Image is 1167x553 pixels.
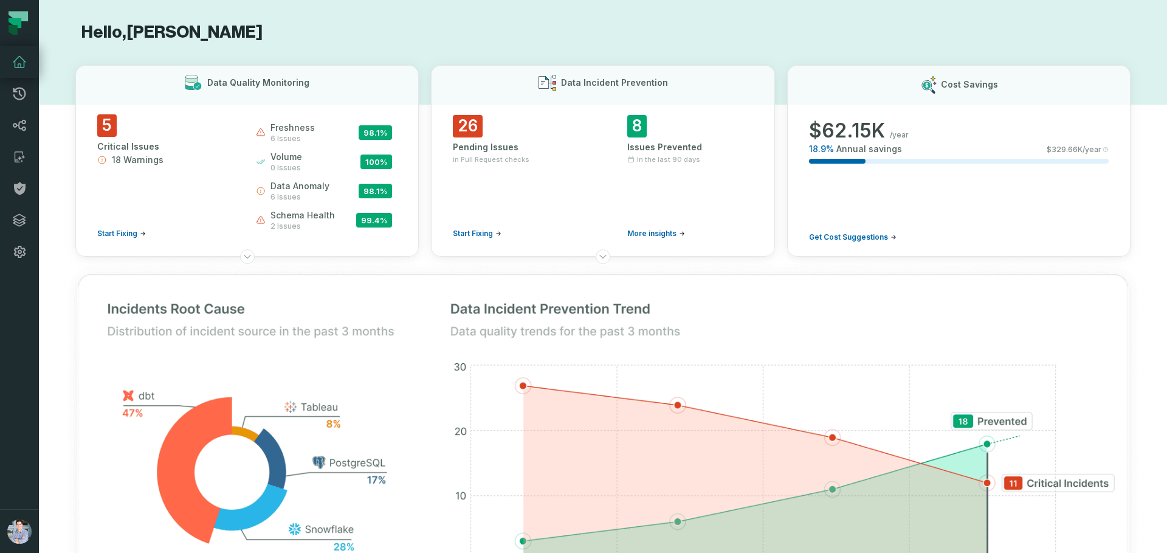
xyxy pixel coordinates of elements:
a: Start Fixing [453,229,501,238]
span: in Pull Request checks [453,155,529,164]
span: 2 issues [270,221,335,231]
div: Pending Issues [453,141,579,153]
span: $ 329.66K /year [1047,145,1101,155]
span: /year [890,130,909,140]
span: Annual savings [836,143,902,155]
span: $ 62.15K [809,119,885,143]
span: 0 issues [270,163,302,173]
span: 5 [97,114,117,137]
span: More insights [627,229,676,238]
h3: Data Incident Prevention [561,77,668,89]
button: Cost Savings$62.15K/year18.9%Annual savings$329.66K/yearGet Cost Suggestions [787,65,1131,257]
span: 6 issues [270,134,315,144]
button: Data Incident Prevention26Pending Issuesin Pull Request checksStart Fixing8Issues PreventedIn the... [431,65,774,257]
span: Start Fixing [97,229,137,238]
span: 98.1 % [359,184,392,198]
span: 18.9 % [809,143,834,155]
div: Critical Issues [97,141,234,153]
span: schema health [270,209,335,221]
a: Start Fixing [97,229,146,238]
span: 98.1 % [359,125,392,140]
span: 26 [453,115,483,137]
h3: Data Quality Monitoring [207,77,309,89]
button: Data Quality Monitoring5Critical Issues18 WarningsStart Fixingfreshness6 issues98.1%volume0 issue... [75,65,419,257]
span: freshness [270,122,315,134]
span: Start Fixing [453,229,493,238]
span: 8 [627,115,647,137]
a: More insights [627,229,685,238]
span: 6 issues [270,192,329,202]
span: 99.4 % [356,213,392,228]
span: 18 Warnings [112,154,164,166]
h1: Hello, [PERSON_NAME] [75,22,1131,43]
a: Get Cost Suggestions [809,232,897,242]
span: volume [270,151,302,163]
span: 100 % [360,155,392,169]
img: avatar of Alon Nafta [7,520,32,544]
div: Issues Prevented [627,141,753,153]
h3: Cost Savings [941,78,998,91]
span: Get Cost Suggestions [809,232,888,242]
span: data anomaly [270,180,329,192]
span: In the last 90 days [637,155,700,164]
